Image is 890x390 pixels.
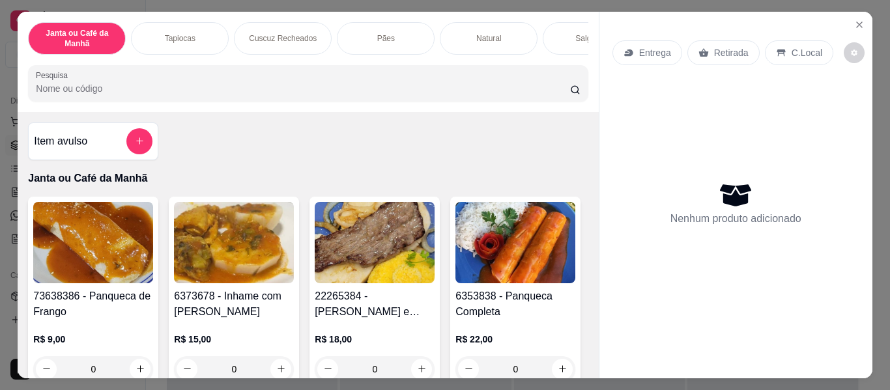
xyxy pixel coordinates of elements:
[575,33,608,44] p: Salgados
[34,133,87,149] h4: Item avulso
[174,202,294,283] img: product-image
[177,359,197,380] button: decrease-product-quantity
[33,288,153,320] h4: 73638386 - Panqueca de Frango
[458,359,479,380] button: decrease-product-quantity
[33,202,153,283] img: product-image
[670,211,801,227] p: Nenhum produto adicionado
[36,70,72,81] label: Pesquisa
[714,46,749,59] p: Retirada
[315,202,435,283] img: product-image
[792,46,822,59] p: C.Local
[130,359,151,380] button: increase-product-quantity
[455,333,575,346] p: R$ 22,00
[39,28,115,49] p: Janta ou Café da Manhã
[411,359,432,380] button: increase-product-quantity
[552,359,573,380] button: increase-product-quantity
[455,202,575,283] img: product-image
[476,33,502,44] p: Natural
[36,359,57,380] button: decrease-product-quantity
[165,33,195,44] p: Tapiocas
[249,33,317,44] p: Cuscuz Recheados
[33,333,153,346] p: R$ 9,00
[315,288,435,320] h4: 22265384 - [PERSON_NAME] e Carne de Sol
[126,128,152,154] button: add-separate-item
[174,333,294,346] p: R$ 15,00
[455,288,575,320] h4: 6353838 - Panqueca Completa
[315,333,435,346] p: R$ 18,00
[849,14,870,35] button: Close
[174,288,294,320] h4: 6373678 - Inhame com [PERSON_NAME]
[36,82,570,95] input: Pesquisa
[270,359,291,380] button: increase-product-quantity
[317,359,338,380] button: decrease-product-quantity
[28,171,588,186] p: Janta ou Café da Manhã
[844,42,865,63] button: decrease-product-quantity
[639,46,671,59] p: Entrega
[377,33,395,44] p: Pães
